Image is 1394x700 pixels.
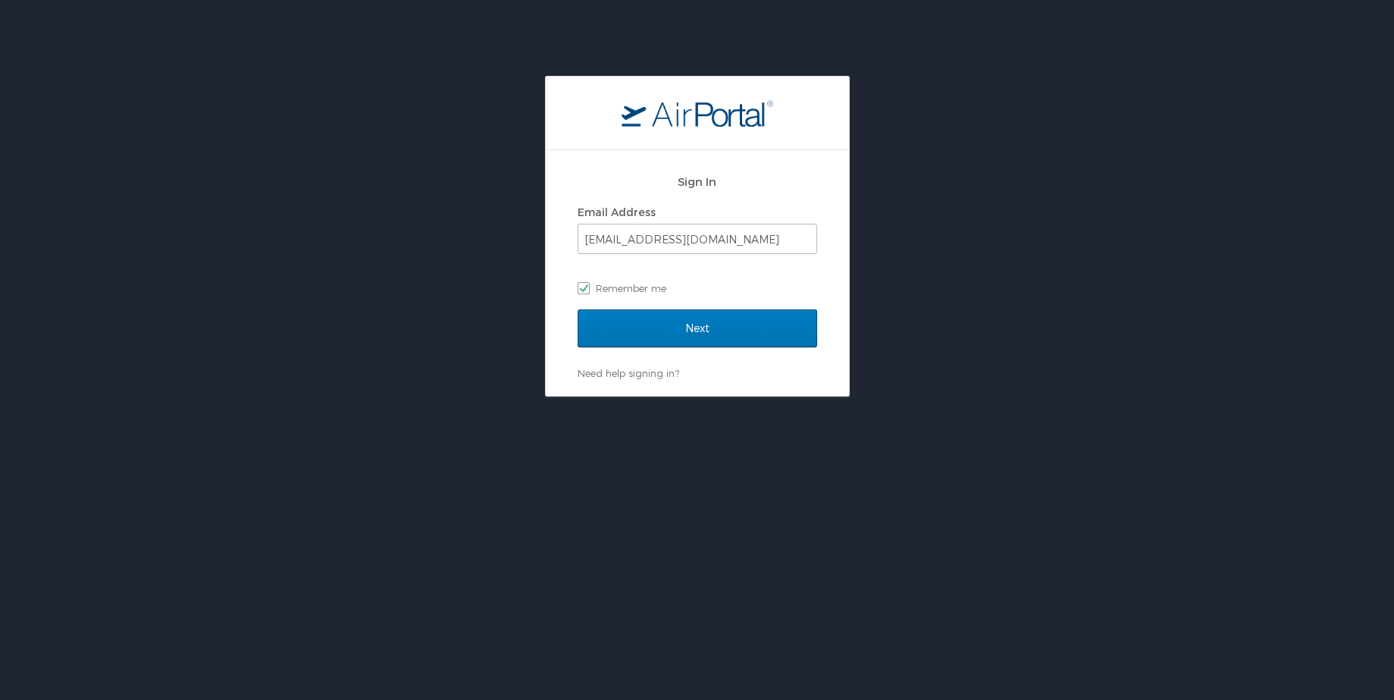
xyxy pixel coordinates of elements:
img: logo [622,99,773,127]
h2: Sign In [578,173,817,190]
label: Remember me [578,277,817,300]
a: Need help signing in? [578,367,679,379]
input: Next [578,309,817,347]
label: Email Address [578,206,656,218]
